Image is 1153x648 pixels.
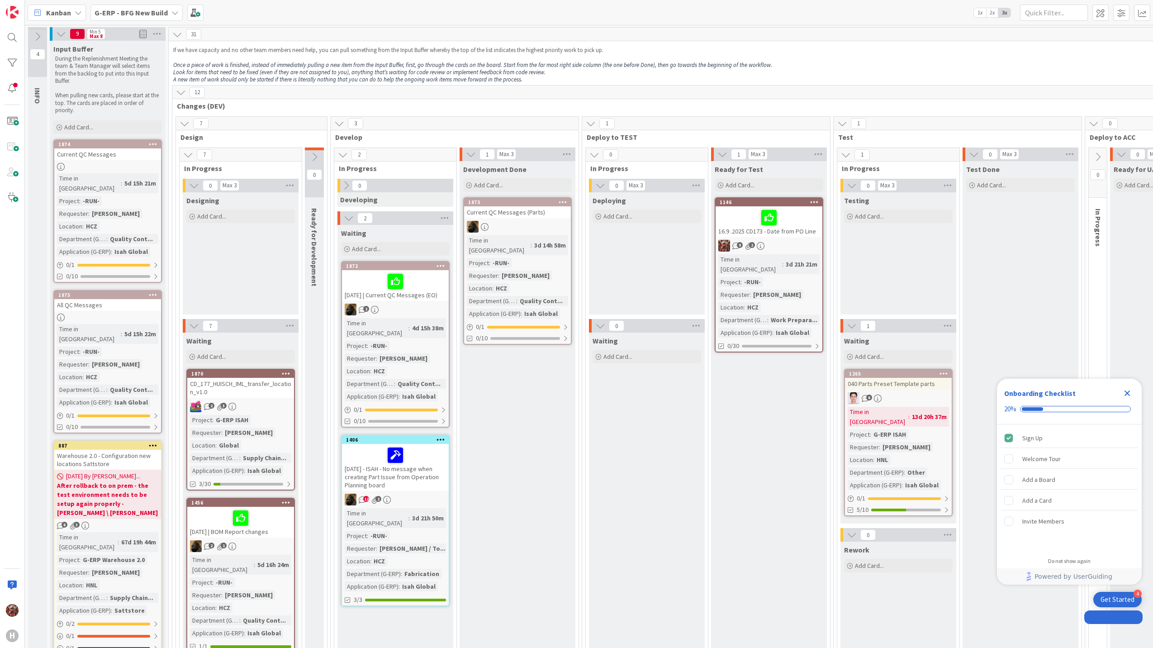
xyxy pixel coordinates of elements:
[214,415,251,425] div: G-ERP ISAH
[57,347,79,357] div: Project
[209,403,214,409] span: 2
[516,296,517,306] span: :
[54,410,161,421] div: 0/1
[57,481,158,517] b: After rollback to on prem - the test environment needs to be setup again properly - [PERSON_NAME]...
[341,261,450,428] a: 1872[DATE] | Current QC Messages (EO)NDTime in [GEOGRAPHIC_DATA]:4d 15h 38mProject:-RUN-Requester...
[499,271,552,281] div: [PERSON_NAME]
[57,555,79,565] div: Project
[718,240,730,252] img: JK
[84,221,100,231] div: HCZ
[408,323,410,333] span: :
[346,437,449,443] div: 1406
[532,240,568,250] div: 3d 14h 58m
[1048,557,1091,565] div: Do not show again
[57,372,82,382] div: Location
[190,428,221,438] div: Requester
[857,505,868,515] span: 5/10
[58,141,161,148] div: 1874
[345,318,408,338] div: Time in [GEOGRAPHIC_DATA]
[354,405,362,415] span: 0 / 1
[377,353,430,363] div: [PERSON_NAME]
[782,259,783,269] span: :
[81,555,147,565] div: G-ERP Warehouse 2.0
[1001,491,1138,510] div: Add a Card is incomplete.
[108,234,155,244] div: Quality Cont...
[341,435,450,606] a: 1406[DATE] - ISAH - No message when creating Part Issue from Operation Planning boardNDTime in [G...
[1001,449,1138,469] div: Welcome Tour is incomplete.
[718,302,744,312] div: Location
[879,442,880,452] span: :
[399,581,400,591] span: :
[410,513,446,523] div: 3d 21h 50m
[997,424,1142,552] div: Checklist items
[371,556,387,566] div: HCZ
[53,139,162,283] a: 1874Current QC MessagesTime in [GEOGRAPHIC_DATA]:5d 15h 21mProject:-RUN-Requester:[PERSON_NAME]Lo...
[79,347,81,357] span: :
[871,429,908,439] div: G-ERP ISAH
[57,209,88,219] div: Requester
[191,371,294,377] div: 1870
[342,262,449,301] div: 1872[DATE] | Current QC Messages (EO)
[845,370,952,390] div: 1265040 Parts Preset Template parts
[354,595,362,605] span: 3/3
[190,466,244,476] div: Application (G-ERP)
[737,242,743,248] span: 9
[468,199,571,205] div: 1873
[848,455,873,465] div: Location
[908,412,910,422] span: :
[744,302,745,312] span: :
[1020,5,1088,21] input: Quick Filter...
[223,428,275,438] div: [PERSON_NAME]
[1004,388,1076,399] div: Onboarding Checklist
[221,543,227,548] span: 1
[90,359,142,369] div: [PERSON_NAME]
[873,455,874,465] span: :
[197,212,226,220] span: Add Card...
[190,415,212,425] div: Project
[217,440,241,450] div: Global
[903,480,941,490] div: Isah Global
[190,400,202,412] img: JK
[190,577,212,587] div: Project
[81,196,102,206] div: -RUN-
[342,404,449,415] div: 0/1
[108,385,155,395] div: Quality Cont...
[187,370,294,378] div: 1870
[716,240,822,252] div: JK
[855,212,884,220] span: Add Card...
[1022,516,1064,527] div: Invite Members
[368,531,389,541] div: -RUN-
[363,496,369,502] span: 12
[370,556,371,566] span: :
[84,580,100,590] div: HNL
[716,206,822,237] div: 16.9 .2025 CD173 - Date from PO Line
[1034,571,1112,582] span: Powered by UserGuiding
[190,555,254,575] div: Time in [GEOGRAPHIC_DATA]
[121,178,122,188] span: :
[401,569,402,579] span: :
[54,450,161,470] div: Warehouse 2.0 - Configuration new locations Sattstore
[57,324,121,344] div: Time in [GEOGRAPHIC_DATA]
[531,240,532,250] span: :
[745,302,761,312] div: HCZ
[905,467,927,477] div: Other
[1093,592,1142,607] div: Open Get Started checklist, remaining modules: 4
[1022,453,1061,464] div: Welcome Tour
[66,411,75,420] span: 0 / 1
[476,334,488,343] span: 0/10
[910,412,949,422] div: 13d 20h 37m
[190,540,202,552] img: ND
[90,567,142,577] div: [PERSON_NAME]
[772,328,773,338] span: :
[489,258,490,268] span: :
[66,260,75,270] span: 0 / 1
[90,209,142,219] div: [PERSON_NAME]
[716,198,822,237] div: 114616.9 .2025 CD173 - Date from PO Line
[874,455,890,465] div: HNL
[848,407,908,427] div: Time in [GEOGRAPHIC_DATA]
[603,353,632,361] span: Add Card...
[1001,428,1138,448] div: Sign Up is complete.
[6,6,19,19] img: Visit kanbanzone.com
[121,329,122,339] span: :
[342,270,449,301] div: [DATE] | Current QC Messages (EO)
